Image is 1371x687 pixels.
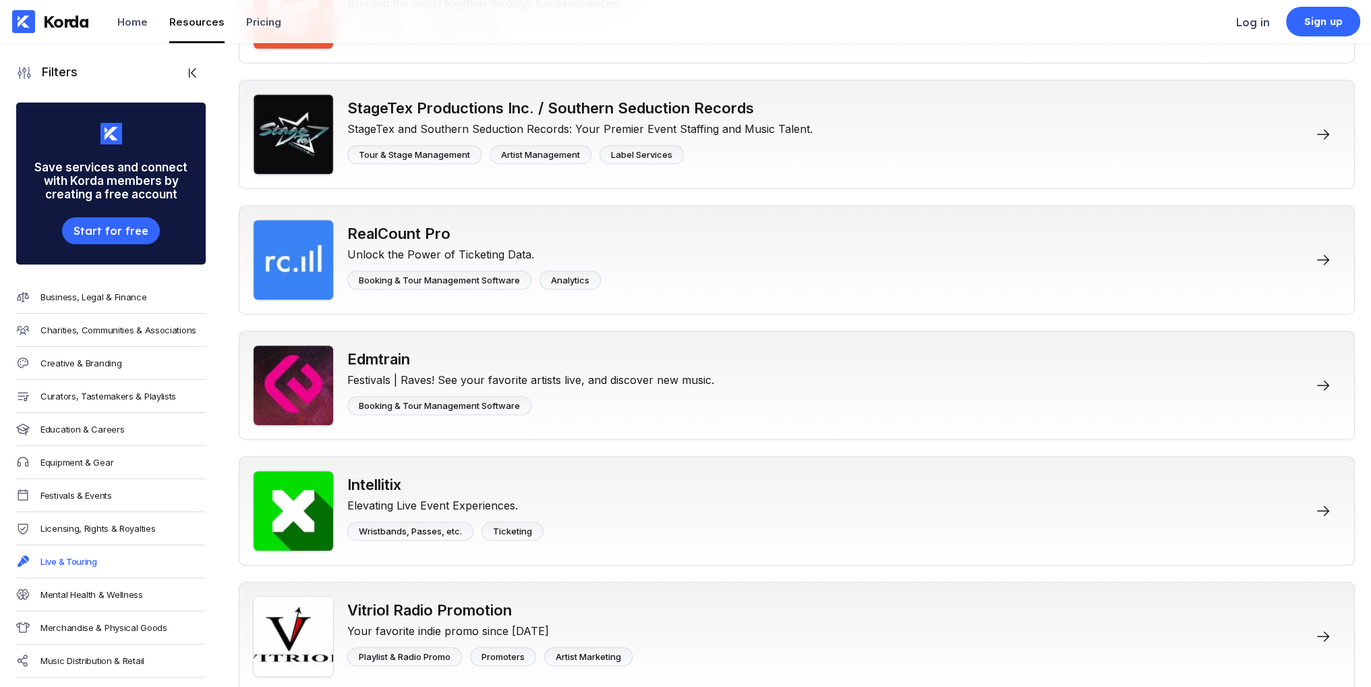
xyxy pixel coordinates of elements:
div: Analytics [551,275,589,285]
div: Pricing [246,16,281,28]
div: Artist Management [501,149,580,160]
div: Licensing, Rights & Royalties [40,523,155,534]
a: IntellitixIntellitixElevating Live Event Experiences.Wristbands, Passes, etc.Ticketing [239,456,1355,566]
div: Equipment & Gear [40,457,113,468]
div: Promoters [482,651,525,662]
a: Education & Careers [16,413,206,446]
div: Vitriol Radio Promotion [347,601,633,619]
div: Save services and connect with Korda members by creating a free account [16,144,206,217]
img: RealCount Pro [253,219,334,300]
div: Log in [1236,16,1270,29]
div: Korda [43,11,89,32]
a: Festivals & Events [16,479,206,512]
div: Artist Marketing [556,651,621,662]
div: RealCount Pro [347,225,601,242]
div: Mental Health & Wellness [40,589,143,600]
a: Mental Health & Wellness [16,578,206,611]
div: StageTex and Southern Seduction Records: Your Premier Event Staffing and Music Talent. [347,117,813,136]
img: StageTex Productions Inc. / Southern Seduction Records [253,94,334,175]
div: Home [117,16,148,28]
div: Charities, Communities & Associations [40,325,196,335]
div: Your favorite indie promo since [DATE] [347,619,633,638]
div: Label Services [611,149,672,160]
a: RealCount ProRealCount ProUnlock the Power of Ticketing Data.Booking & Tour Management SoftwareAn... [239,205,1355,314]
a: Merchandise & Physical Goods [16,611,206,644]
div: Education & Careers [40,424,124,435]
button: Start for free [62,217,159,244]
div: Playlist & Radio Promo [359,651,450,662]
div: Intellitix [347,476,544,493]
div: Elevating Live Event Experiences. [347,493,544,512]
a: Equipment & Gear [16,446,206,479]
a: EdmtrainEdmtrainFestivals | Raves! See your favorite artists live, and discover new music.Booking... [239,331,1355,440]
a: Live & Touring [16,545,206,578]
a: Creative & Branding [16,347,206,380]
a: Charities, Communities & Associations [16,314,206,347]
a: Sign up [1286,7,1360,36]
div: Business, Legal & Finance [40,292,147,302]
a: Licensing, Rights & Royalties [16,512,206,545]
div: Wristbands, Passes, etc. [359,526,462,537]
a: Business, Legal & Finance [16,281,206,314]
a: Music Distribution & Retail [16,644,206,678]
img: Vitriol Radio Promotion [253,596,334,677]
div: Live & Touring [40,556,97,567]
div: Edmtrain [347,350,714,368]
div: Start for free [74,224,148,238]
div: Merchandise & Physical Goods [40,622,167,633]
div: Curators, Tastemakers & Playlists [40,391,176,402]
div: Booking & Tour Management Software [359,275,520,285]
div: Tour & Stage Management [359,149,470,160]
a: StageTex Productions Inc. / Southern Seduction RecordsStageTex Productions Inc. / Southern Seduct... [239,80,1355,189]
div: Creative & Branding [40,358,121,368]
img: Edmtrain [253,345,334,426]
div: Festivals & Events [40,490,112,501]
div: Filters [32,65,78,81]
div: Unlock the Power of Ticketing Data. [347,242,601,261]
div: Sign up [1304,15,1343,28]
div: Music Distribution & Retail [40,655,144,666]
div: Booking & Tour Management Software [359,400,520,411]
div: Resources [169,16,225,28]
div: Ticketing [493,526,532,537]
div: Festivals | Raves! See your favorite artists live, and discover new music. [347,368,714,387]
div: StageTex Productions Inc. / Southern Seduction Records [347,99,813,117]
img: Intellitix [253,470,334,551]
a: Curators, Tastemakers & Playlists [16,380,206,413]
